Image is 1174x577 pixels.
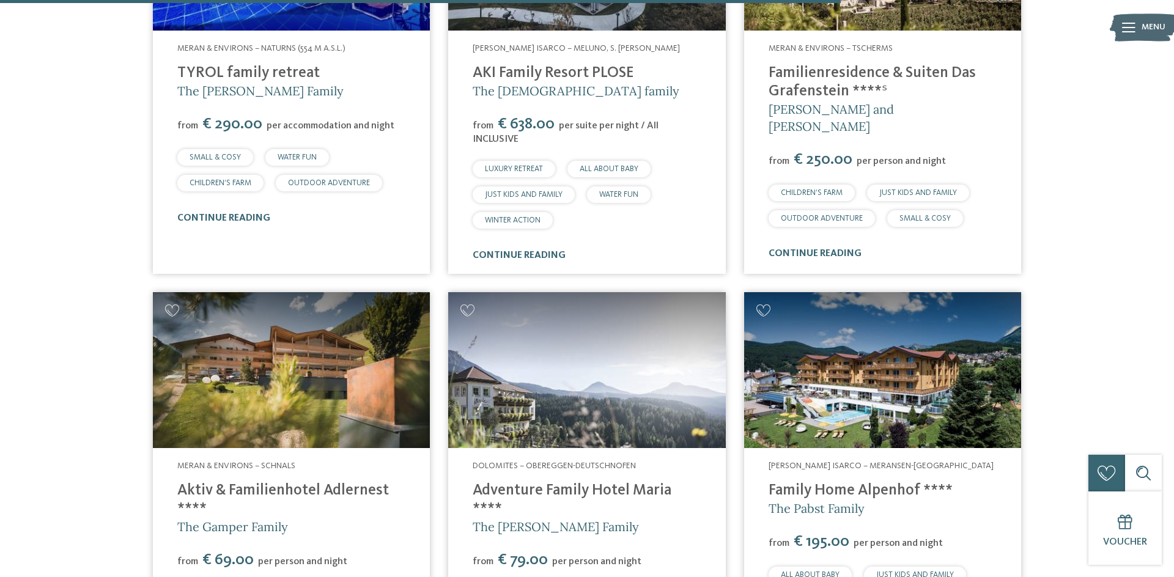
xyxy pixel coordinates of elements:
span: per person and night [854,538,943,548]
span: per accommodation and night [267,121,394,131]
img: Family Home Alpenhof **** [744,292,1021,448]
span: WATER FUN [278,153,317,161]
span: SMALL & COSY [190,153,241,161]
span: SMALL & COSY [899,215,951,222]
span: JUST KIDS AND FAMILY [879,189,957,197]
span: The [DEMOGRAPHIC_DATA] family [473,83,679,98]
span: Meran & Environs – Tscherms [769,44,893,53]
span: € 290.00 [199,116,265,132]
span: WINTER ACTION [485,216,541,224]
span: from [769,538,789,548]
span: from [177,121,198,131]
span: Voucher [1103,537,1147,547]
span: WATER FUN [599,191,638,199]
span: The Gamper Family [177,519,288,534]
span: from [473,557,493,567]
span: from [769,156,789,166]
a: AKI Family Resort PLOSE [473,65,634,81]
a: continue reading [769,249,862,259]
span: per suite per night / All INCLUSIVE [473,121,659,144]
a: Aktiv & Familienhotel Adlernest **** [177,483,389,516]
img: Adventure Family Hotel Maria **** [448,292,725,448]
span: JUST KIDS AND FAMILY [485,191,563,199]
span: The [PERSON_NAME] Family [177,83,344,98]
span: The [PERSON_NAME] Family [473,519,639,534]
span: € 250.00 [791,152,855,167]
img: Aktiv & Familienhotel Adlernest **** [153,292,430,448]
a: Looking for family hotels? Find the best ones here! [153,292,430,448]
a: Family Home Alpenhof **** [769,483,953,498]
a: Looking for family hotels? Find the best ones here! [448,292,725,448]
span: OUTDOOR ADVENTURE [781,215,863,222]
a: Voucher [1088,491,1162,565]
span: € 79.00 [495,552,551,568]
span: per person and night [258,557,347,567]
span: [PERSON_NAME] Isarco – Meransen-[GEOGRAPHIC_DATA] [769,461,994,470]
span: CHILDREN’S FARM [190,179,251,187]
span: ALL ABOUT BABY [580,165,638,173]
span: Meran & Environs – Schnals [177,461,295,470]
span: OUTDOOR ADVENTURE [288,179,370,187]
span: from [177,557,198,567]
span: [PERSON_NAME] Isarco – Meluno, S. [PERSON_NAME] [473,44,680,53]
span: [PERSON_NAME] and [PERSON_NAME] [769,101,894,134]
span: from [473,121,493,131]
span: LUXURY RETREAT [485,165,543,173]
span: per person and night [552,557,641,567]
span: € 69.00 [199,552,257,568]
a: TYROL family retreat [177,65,320,81]
a: Looking for family hotels? Find the best ones here! [744,292,1021,448]
a: Familienresidence & Suiten Das Grafenstein ****ˢ [769,65,976,99]
span: € 195.00 [791,534,852,549]
span: CHILDREN’S FARM [781,189,843,197]
a: continue reading [177,213,270,223]
a: Adventure Family Hotel Maria **** [473,483,671,516]
span: Dolomites – Obereggen-Deutschnofen [473,461,636,470]
span: The Pabst Family [769,501,865,516]
a: continue reading [473,251,566,260]
span: per person and night [857,156,946,166]
span: € 638.00 [495,116,558,132]
span: Meran & Environs – Naturns (554 m a.s.l.) [177,44,345,53]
